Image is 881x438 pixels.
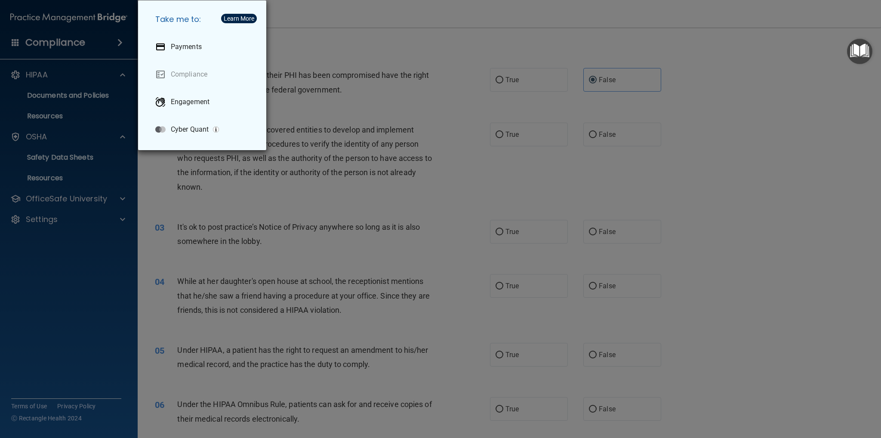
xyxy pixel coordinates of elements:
[148,117,259,142] a: Cyber Quant
[224,15,254,22] div: Learn More
[148,35,259,59] a: Payments
[148,90,259,114] a: Engagement
[221,14,257,23] button: Learn More
[171,98,209,106] p: Engagement
[148,62,259,86] a: Compliance
[171,125,209,134] p: Cyber Quant
[847,39,872,64] button: Open Resource Center
[148,7,259,31] h5: Take me to:
[171,43,202,51] p: Payments
[733,377,871,411] iframe: Drift Widget Chat Controller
